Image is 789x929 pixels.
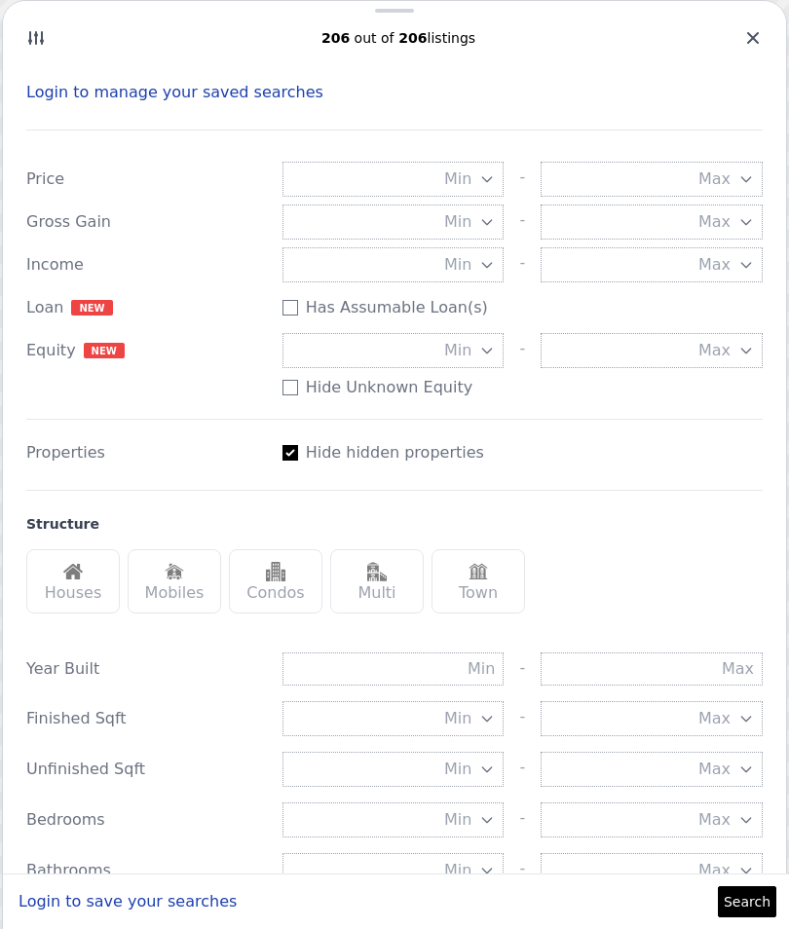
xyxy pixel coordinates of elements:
[26,85,323,100] button: Login to manage your saved searches
[330,549,424,613] div: Multi
[394,30,427,46] span: 206
[698,253,731,277] span: Max
[541,204,763,240] button: Max
[282,802,505,837] button: Min
[698,758,731,781] span: Max
[282,853,505,888] button: Min
[26,707,267,730] div: Finished Sqft
[26,339,267,362] div: Equity
[444,339,471,362] span: Min
[19,886,237,917] button: Login to save your searches
[444,253,471,277] span: Min
[541,752,763,787] button: Max
[282,162,505,197] button: Min
[26,808,267,832] div: Bedrooms
[26,210,267,234] div: Gross Gain
[165,562,184,581] img: Mobiles
[444,210,471,234] span: Min
[469,562,488,581] img: Town
[321,28,475,48] div: out of listings
[698,707,731,730] span: Max
[698,808,731,832] span: Max
[519,333,525,368] div: -
[698,859,731,882] span: Max
[321,30,350,46] span: 206
[519,204,525,240] div: -
[698,167,731,191] span: Max
[26,758,267,781] div: Unfinished Sqft
[432,549,525,613] div: Town
[367,562,387,581] img: Multi
[444,808,471,832] span: Min
[282,701,505,736] button: Min
[266,562,285,581] img: Condos
[282,333,505,368] button: Min
[541,652,763,686] input: Max
[282,204,505,240] button: Min
[306,376,473,399] label: Hide Unknown Equity
[444,859,471,882] span: Min
[71,300,112,316] span: NEW
[541,802,763,837] button: Max
[541,162,763,197] button: Max
[282,652,505,686] input: Min
[84,343,125,358] span: NEW
[519,752,525,787] div: -
[444,707,471,730] span: Min
[444,167,471,191] span: Min
[26,859,267,882] div: Bathrooms
[444,758,471,781] span: Min
[519,652,525,686] div: -
[128,549,221,613] div: Mobiles
[541,701,763,736] button: Max
[306,296,488,319] label: Has Assumable Loan(s)
[26,296,267,319] div: Loan
[26,514,99,534] div: Structure
[541,853,763,888] button: Max
[306,441,484,464] label: Hide hidden properties
[229,549,322,613] div: Condos
[26,657,267,681] div: Year Built
[282,247,505,282] button: Min
[718,886,776,917] button: Search
[519,701,525,736] div: -
[26,441,267,464] div: Properties
[541,333,763,368] button: Max
[541,247,763,282] button: Max
[519,802,525,837] div: -
[519,853,525,888] div: -
[26,253,267,277] div: Income
[282,752,505,787] button: Min
[63,562,83,581] img: Houses
[698,339,731,362] span: Max
[519,162,525,197] div: -
[26,549,120,613] div: Houses
[698,210,731,234] span: Max
[519,247,525,282] div: -
[26,167,267,191] div: Price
